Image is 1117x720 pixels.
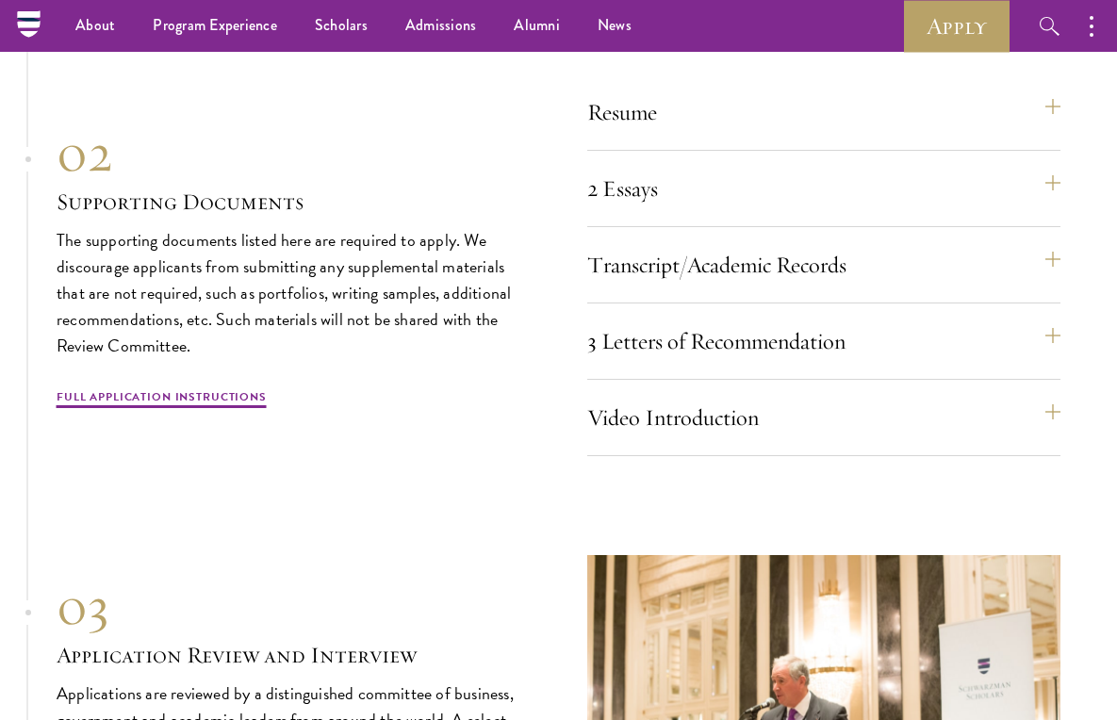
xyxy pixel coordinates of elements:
[587,242,1061,287] button: Transcript/Academic Records
[57,227,531,359] p: The supporting documents listed here are required to apply. We discourage applicants from submitt...
[587,319,1061,364] button: 3 Letters of Recommendation
[57,573,531,639] div: 03
[57,120,531,186] div: 02
[57,186,531,218] h3: Supporting Documents
[587,166,1061,211] button: 2 Essays
[587,90,1061,135] button: Resume
[587,395,1061,440] button: Video Introduction
[57,388,267,411] a: Full Application Instructions
[57,639,531,671] h3: Application Review and Interview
